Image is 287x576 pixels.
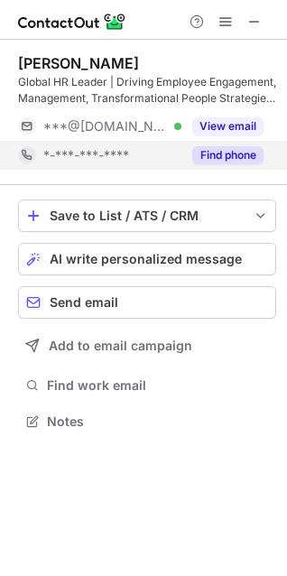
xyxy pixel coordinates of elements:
[192,117,264,135] button: Reveal Button
[50,295,118,310] span: Send email
[47,377,269,394] span: Find work email
[18,54,139,72] div: [PERSON_NAME]
[192,146,264,164] button: Reveal Button
[18,200,276,232] button: save-profile-one-click
[47,413,269,430] span: Notes
[18,409,276,434] button: Notes
[50,209,245,223] div: Save to List / ATS / CRM
[50,252,242,266] span: AI write personalized message
[18,74,276,107] div: Global HR Leader | Driving Employee Engagement, Management, Transformational People Strategies & ...
[18,286,276,319] button: Send email
[18,243,276,275] button: AI write personalized message
[18,373,276,398] button: Find work email
[18,330,276,362] button: Add to email campaign
[49,339,192,353] span: Add to email campaign
[43,118,168,135] span: ***@[DOMAIN_NAME]
[18,11,126,33] img: ContactOut v5.3.10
